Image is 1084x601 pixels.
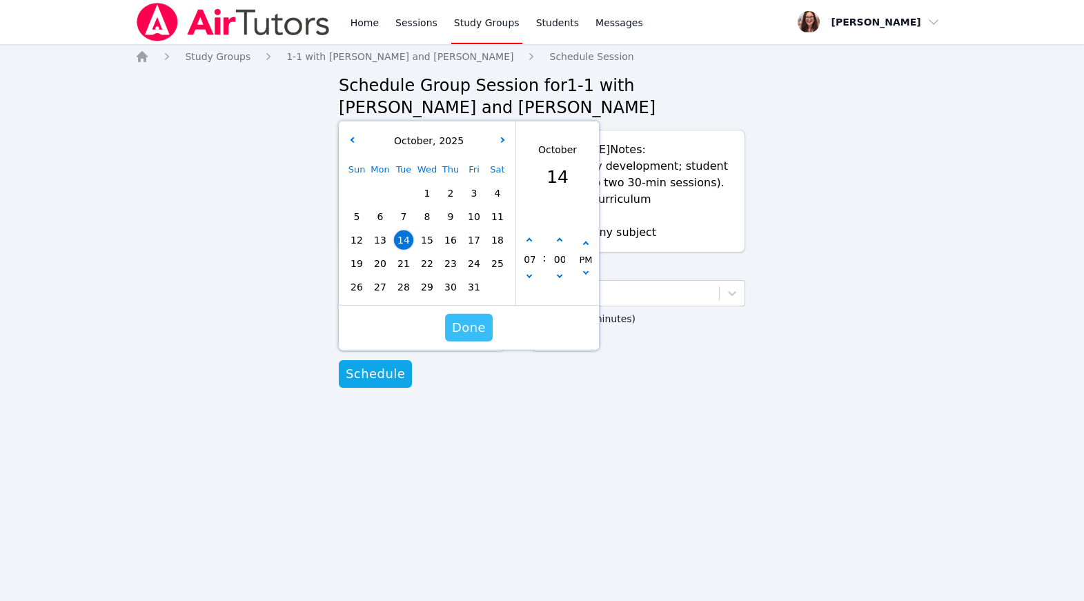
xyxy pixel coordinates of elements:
[549,50,633,63] a: Schedule Session
[345,158,368,181] div: Sun
[286,50,513,63] a: 1-1 with [PERSON_NAME] and [PERSON_NAME]
[464,230,484,250] span: 17
[392,252,415,275] div: Choose Tuesday October 21 of 2025
[415,181,439,205] div: Choose Wednesday October 01 of 2025
[549,51,633,62] span: Schedule Session
[371,230,390,250] span: 13
[394,277,413,297] span: 28
[368,205,392,228] div: Choose Monday October 06 of 2025
[415,228,439,252] div: Choose Wednesday October 15 of 2025
[439,205,462,228] div: Choose Thursday October 09 of 2025
[435,135,464,146] span: 2025
[347,254,366,273] span: 19
[346,364,405,384] span: Schedule
[394,254,413,273] span: 21
[486,275,509,299] div: Choose Saturday November 01 of 2025
[417,184,437,203] span: 1
[452,318,486,337] span: Done
[345,252,368,275] div: Choose Sunday October 19 of 2025
[486,252,509,275] div: Choose Saturday October 25 of 2025
[392,228,415,252] div: Choose Tuesday October 14 of 2025
[415,158,439,181] div: Wed
[441,277,460,297] span: 30
[185,50,250,63] a: Study Groups
[532,306,745,327] label: Duration (in minutes)
[345,205,368,228] div: Choose Sunday October 05 of 2025
[462,228,486,252] div: Choose Friday October 17 of 2025
[368,275,392,299] div: Choose Monday October 27 of 2025
[392,205,415,228] div: Choose Tuesday October 07 of 2025
[542,213,546,303] span: :
[135,3,331,41] img: Air Tutors
[392,275,415,299] div: Choose Tuesday October 28 of 2025
[368,158,392,181] div: Mon
[392,158,415,181] div: Tue
[441,230,460,250] span: 16
[368,228,392,252] div: Choose Monday October 13 of 2025
[417,230,437,250] span: 15
[439,158,462,181] div: Thu
[579,253,592,268] div: PM
[394,230,413,250] span: 14
[538,142,577,157] div: October
[464,184,484,203] span: 3
[488,184,507,203] span: 4
[439,252,462,275] div: Choose Thursday October 23 of 2025
[392,181,415,205] div: Choose Tuesday September 30 of 2025
[439,228,462,252] div: Choose Thursday October 16 of 2025
[441,207,460,226] span: 9
[595,16,643,30] span: Messages
[417,207,437,226] span: 8
[538,164,577,190] div: 14
[415,205,439,228] div: Choose Wednesday October 08 of 2025
[486,181,509,205] div: Choose Saturday October 04 of 2025
[345,181,368,205] div: Choose Sunday September 28 of 2025
[371,254,390,273] span: 20
[339,75,745,119] h2: Schedule Group Session for 1-1 with [PERSON_NAME] and [PERSON_NAME]
[347,277,366,297] span: 26
[486,228,509,252] div: Choose Saturday October 18 of 2025
[439,275,462,299] div: Choose Thursday October 30 of 2025
[417,254,437,273] span: 22
[486,158,509,181] div: Sat
[441,184,460,203] span: 2
[391,135,433,146] span: October
[462,275,486,299] div: Choose Friday October 31 of 2025
[488,254,507,273] span: 25
[415,275,439,299] div: Choose Wednesday October 29 of 2025
[441,254,460,273] span: 23
[368,181,392,205] div: Choose Monday September 29 of 2025
[462,181,486,205] div: Choose Friday October 03 of 2025
[371,277,390,297] span: 27
[345,228,368,252] div: Choose Sunday October 12 of 2025
[464,254,484,273] span: 24
[345,275,368,299] div: Choose Sunday October 26 of 2025
[464,277,484,297] span: 31
[488,230,507,250] span: 18
[368,252,392,275] div: Choose Monday October 20 of 2025
[445,314,493,342] button: Done
[464,207,484,226] span: 10
[417,277,437,297] span: 29
[391,134,464,148] div: ,
[347,207,366,226] span: 5
[462,205,486,228] div: Choose Friday October 10 of 2025
[394,207,413,226] span: 7
[371,207,390,226] span: 6
[486,205,509,228] div: Choose Saturday October 11 of 2025
[439,181,462,205] div: Choose Thursday October 02 of 2025
[135,50,948,63] nav: Breadcrumb
[415,252,439,275] div: Choose Wednesday October 22 of 2025
[462,252,486,275] div: Choose Friday October 24 of 2025
[185,51,250,62] span: Study Groups
[286,51,513,62] span: 1-1 with [PERSON_NAME] and [PERSON_NAME]
[462,158,486,181] div: Fri
[488,207,507,226] span: 11
[339,360,412,388] button: Schedule
[347,230,366,250] span: 12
